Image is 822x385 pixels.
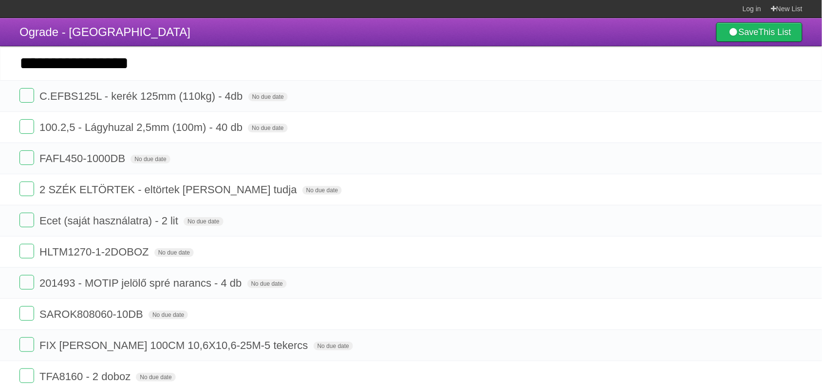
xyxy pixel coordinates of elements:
[39,90,245,102] span: C.EFBS125L - kerék 125mm (110kg) - 4db
[19,244,34,258] label: Done
[19,119,34,134] label: Done
[19,88,34,103] label: Done
[716,22,803,42] a: SaveThis List
[39,370,133,383] span: TFA8160 - 2 doboz
[19,25,190,38] span: Ograde - [GEOGRAPHIC_DATA]
[759,27,791,37] b: This List
[19,337,34,352] label: Done
[314,342,353,350] span: No due date
[19,275,34,290] label: Done
[39,339,310,351] span: FIX [PERSON_NAME] 100CM 10,6X10,6-25M-5 tekercs
[184,217,223,226] span: No due date
[39,308,146,320] span: SAROK808060-10DB
[302,186,342,195] span: No due date
[19,368,34,383] label: Done
[131,155,170,164] span: No due date
[39,152,128,165] span: FAFL450-1000DB
[136,373,175,382] span: No due date
[19,213,34,227] label: Done
[39,121,245,133] span: 100.2,5 - Lágyhuzal 2,5mm (100m) - 40 db
[39,277,244,289] span: 201493 - MOTIP jelölő spré narancs - 4 db
[39,246,151,258] span: HLTM1270-1-2DOBOZ
[248,124,287,132] span: No due date
[149,311,188,319] span: No due date
[39,183,299,196] span: 2 SZÉK ELTÖRTEK - eltörtek [PERSON_NAME] tudja
[154,248,194,257] span: No due date
[19,306,34,321] label: Done
[247,279,287,288] span: No due date
[39,215,181,227] span: Ecet (saját használatra) - 2 lit
[19,150,34,165] label: Done
[248,92,288,101] span: No due date
[19,182,34,196] label: Done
